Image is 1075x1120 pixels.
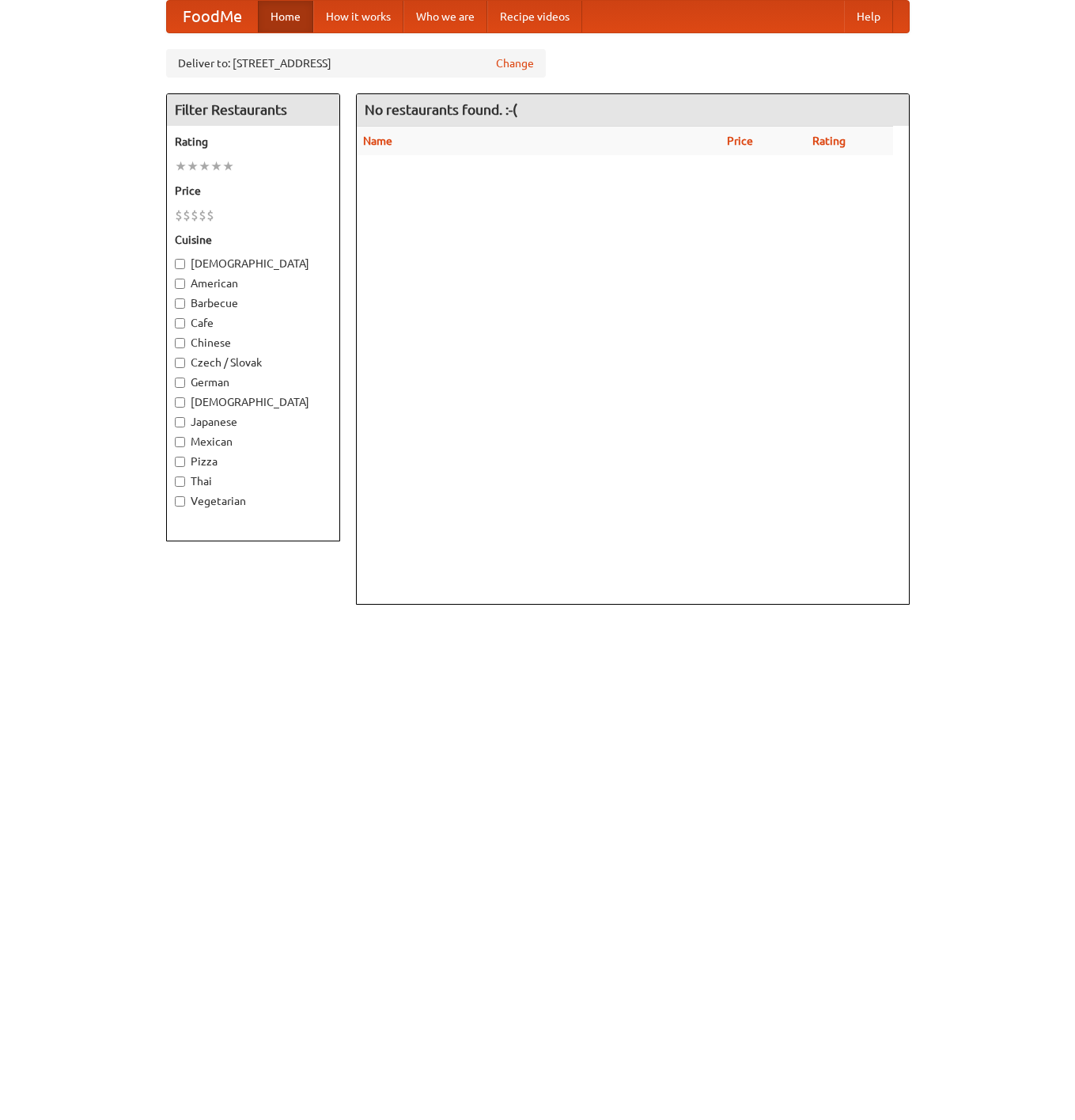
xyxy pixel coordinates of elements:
[313,1,403,32] a: How it works
[175,207,183,224] li: $
[363,135,392,147] a: Name
[187,158,199,175] li: ★
[727,135,753,147] a: Price
[175,457,185,467] input: Pizza
[175,183,331,199] h5: Price
[175,355,331,370] label: Czech / Slovak
[175,397,185,408] input: [DEMOGRAPHIC_DATA]
[175,298,185,309] input: Barbecue
[175,437,185,447] input: Mexican
[403,1,487,32] a: Who we are
[175,275,331,291] label: American
[166,49,546,78] div: Deliver to: [STREET_ADDRESS]
[167,1,258,32] a: FoodMe
[812,135,846,147] a: Rating
[175,493,331,509] label: Vegetarian
[175,158,187,175] li: ★
[175,473,331,489] label: Thai
[175,414,331,430] label: Japanese
[206,207,214,224] li: $
[199,158,210,175] li: ★
[191,207,199,224] li: $
[175,295,331,311] label: Barbecue
[175,315,331,331] label: Cafe
[199,207,206,224] li: $
[210,158,222,175] li: ★
[175,318,185,328] input: Cafe
[175,259,185,269] input: [DEMOGRAPHIC_DATA]
[365,102,517,117] ng-pluralize: No restaurants found. :-(
[175,378,185,388] input: German
[175,256,331,271] label: [DEMOGRAPHIC_DATA]
[175,394,331,410] label: [DEMOGRAPHIC_DATA]
[175,279,185,289] input: American
[258,1,313,32] a: Home
[175,358,185,368] input: Czech / Slovak
[175,496,185,507] input: Vegetarian
[496,55,534,71] a: Change
[175,417,185,427] input: Japanese
[175,232,331,248] h5: Cuisine
[487,1,582,32] a: Recipe videos
[175,374,331,390] label: German
[175,434,331,450] label: Mexican
[183,207,191,224] li: $
[222,158,234,175] li: ★
[167,94,339,126] h4: Filter Restaurants
[175,335,331,351] label: Chinese
[175,134,331,150] h5: Rating
[175,476,185,487] input: Thai
[175,338,185,348] input: Chinese
[844,1,893,32] a: Help
[175,454,331,469] label: Pizza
